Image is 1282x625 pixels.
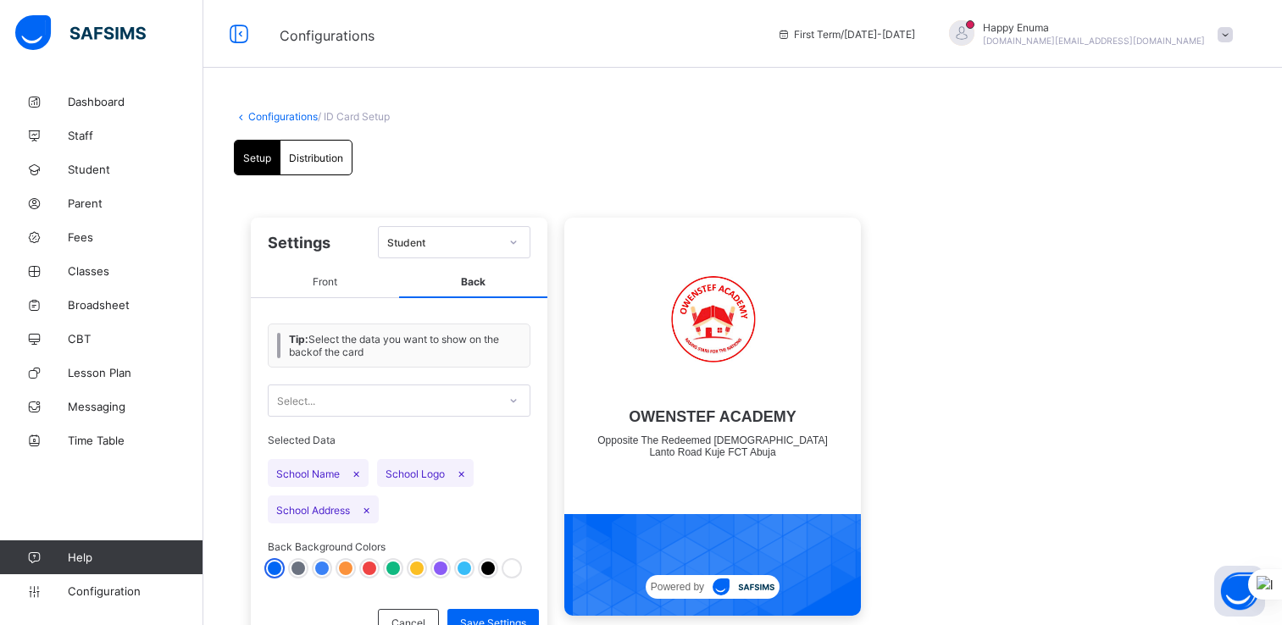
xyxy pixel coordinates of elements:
div: #38BDF8 [458,561,471,575]
span: Settings [268,234,330,252]
span: Select the data you want to show on the back of the card [289,333,521,358]
span: × [363,502,370,517]
span: OWENSTEF ACADEMY [581,404,844,430]
div: #FB923C [339,561,352,575]
span: CBT [68,332,203,346]
span: Happy Enuma [983,21,1205,34]
span: Broadsheet [68,298,203,312]
div: #0066F5 [268,561,281,575]
span: School Name [268,459,369,487]
span: session/term information [777,28,915,41]
span: Configurations [280,27,375,44]
div: #8B5CF6 [434,561,447,575]
span: Configuration [68,584,203,598]
div: #6B7280 [291,561,305,575]
img: safsims.135b583eef768097d7c66fa9e8d22233.svg [713,578,774,595]
div: Student [387,236,499,249]
span: Parent [68,196,203,210]
span: Selected Data [268,434,530,451]
span: Dashboard [68,95,203,108]
span: Student [68,163,203,176]
button: Open asap [1214,566,1265,617]
span: Time Table [68,434,203,447]
div: Select... [277,384,315,417]
div: #FBBF24 [410,561,424,575]
span: Fees [68,230,203,244]
span: × [458,466,465,480]
a: Configurations [248,110,318,123]
span: Front [251,267,399,298]
span: Setup [243,152,271,164]
img: safsims [15,15,146,51]
span: Distribution [289,152,343,164]
span: School Logo [377,459,474,487]
span: Classes [68,264,203,278]
span: Messaging [68,400,203,413]
span: Powered by [651,581,704,593]
span: Lesson Plan [68,366,203,379]
span: Help [68,550,203,564]
b: Tip: [289,333,308,346]
span: Back [399,267,547,298]
img: Student [667,274,758,365]
span: Back Background Colors [268,540,530,561]
span: Opposite The Redeemed [DEMOGRAPHIC_DATA] Lanto Road Kuje FCT Abuja [597,434,827,458]
span: × [352,466,360,480]
div: HappyEnuma [932,20,1241,48]
div: #EF4444 [363,561,376,575]
span: [DOMAIN_NAME][EMAIL_ADDRESS][DOMAIN_NAME] [983,36,1205,46]
span: School Address [268,495,379,523]
span: Staff [68,129,203,142]
div: #3B82F6 [315,561,329,575]
span: / ID Card Setup [318,110,390,123]
div: #000000 [481,561,495,575]
div: #10B981 [386,561,400,575]
div: #ffffff [505,561,519,575]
